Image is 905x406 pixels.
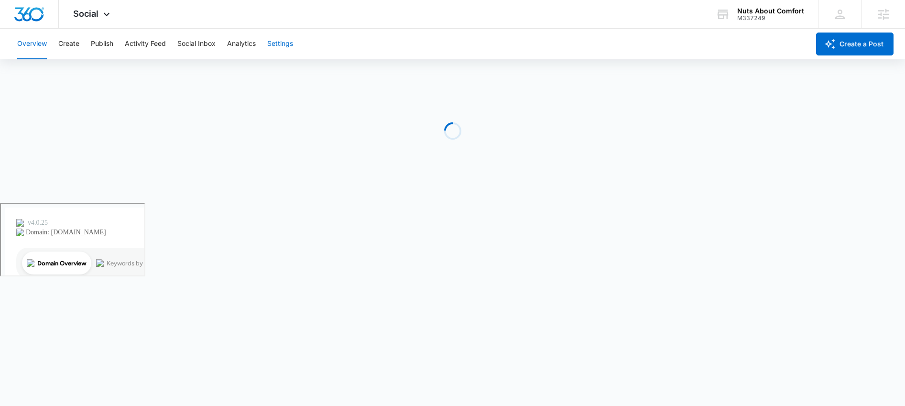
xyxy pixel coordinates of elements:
[26,55,33,63] img: tab_domain_overview_orange.svg
[15,15,23,23] img: logo_orange.svg
[27,15,47,23] div: v 4.0.25
[25,25,105,33] div: Domain: [DOMAIN_NAME]
[737,7,804,15] div: account name
[17,29,47,59] button: Overview
[58,29,79,59] button: Create
[177,29,216,59] button: Social Inbox
[227,29,256,59] button: Analytics
[91,29,113,59] button: Publish
[816,33,894,55] button: Create a Post
[267,29,293,59] button: Settings
[15,25,23,33] img: website_grey.svg
[106,56,161,63] div: Keywords by Traffic
[73,9,98,19] span: Social
[95,55,103,63] img: tab_keywords_by_traffic_grey.svg
[737,15,804,22] div: account id
[125,29,166,59] button: Activity Feed
[36,56,86,63] div: Domain Overview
